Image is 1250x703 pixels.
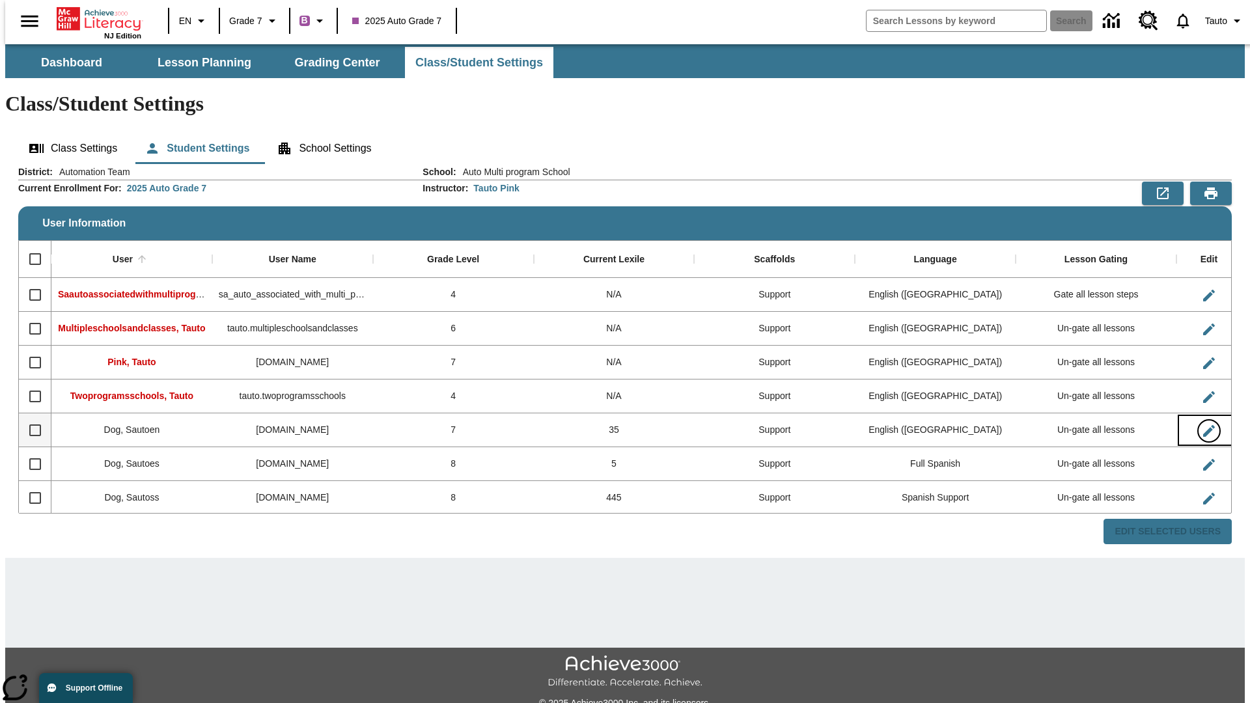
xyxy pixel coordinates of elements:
div: Language [914,254,957,266]
div: Un-gate all lessons [1016,346,1176,379]
a: Data Center [1095,3,1131,39]
button: Class/Student Settings [405,47,553,78]
div: sautoes.dog [212,447,373,481]
span: NJ Edition [104,32,141,40]
div: tauto.twoprogramsschools [212,379,373,413]
span: User Information [42,217,126,229]
div: Support [694,481,855,515]
span: B [301,12,308,29]
button: Grade: Grade 7, Select a grade [224,9,285,33]
div: 5 [534,447,695,481]
button: Dashboard [7,47,137,78]
span: Auto Multi program School [456,165,570,178]
h1: Class/Student Settings [5,92,1245,116]
button: Student Settings [134,133,260,164]
span: Automation Team [53,165,130,178]
div: Support [694,447,855,481]
div: tauto.multipleschoolsandclasses [212,312,373,346]
div: Un-gate all lessons [1016,312,1176,346]
span: Grading Center [294,55,380,70]
div: Lesson Gating [1064,254,1128,266]
div: Gate all lesson steps [1016,278,1176,312]
div: Scaffolds [754,254,795,266]
button: Edit User [1196,486,1222,512]
div: 4 [373,278,534,312]
div: 8 [373,481,534,515]
div: 7 [373,413,534,447]
span: Dog, Sautoen [104,424,160,435]
span: Dog, Sautoes [104,458,160,469]
div: sa_auto_associated_with_multi_program_classes [212,278,373,312]
span: Pink, Tauto [107,357,156,367]
div: Un-gate all lessons [1016,481,1176,515]
div: 7 [373,346,534,379]
div: Support [694,346,855,379]
h2: Current Enrollment For : [18,183,122,194]
h2: School : [423,167,456,178]
div: Un-gate all lessons [1016,379,1176,413]
span: Tauto [1205,14,1227,28]
div: Support [694,379,855,413]
button: Profile/Settings [1200,9,1250,33]
h2: Instructor : [423,183,468,194]
h2: District : [18,167,53,178]
button: Edit User [1196,418,1222,444]
button: Open side menu [10,2,49,40]
div: User [113,254,133,266]
span: Dog, Sautoss [104,492,159,503]
div: N/A [534,278,695,312]
div: 6 [373,312,534,346]
div: Support [694,278,855,312]
span: Dashboard [41,55,102,70]
span: Saautoassociatedwithmultiprogr, Saautoassociatedwithmultiprogr [58,289,345,299]
div: SubNavbar [5,47,555,78]
a: Resource Center, Will open in new tab [1131,3,1166,38]
span: 2025 Auto Grade 7 [352,14,442,28]
button: Class Settings [18,133,128,164]
div: Spanish Support [855,481,1016,515]
div: Home [57,5,141,40]
button: School Settings [266,133,382,164]
div: English (US) [855,413,1016,447]
div: Un-gate all lessons [1016,447,1176,481]
span: Grade 7 [229,14,262,28]
div: Un-gate all lessons [1016,413,1176,447]
div: Support [694,413,855,447]
div: Current Lexile [583,254,645,266]
div: Full Spanish [855,447,1016,481]
button: Print Preview [1190,182,1232,205]
div: 8 [373,447,534,481]
span: Support Offline [66,683,122,693]
button: Grading Center [272,47,402,78]
div: N/A [534,379,695,413]
button: Edit User [1196,283,1222,309]
div: User Name [269,254,316,266]
div: Class/Student Settings [18,133,1232,164]
div: 35 [534,413,695,447]
input: search field [867,10,1046,31]
span: Lesson Planning [158,55,251,70]
div: User Information [18,165,1232,545]
div: sautoen.dog [212,413,373,447]
span: EN [179,14,191,28]
button: Language: EN, Select a language [173,9,215,33]
div: SubNavbar [5,44,1245,78]
button: Edit User [1196,384,1222,410]
button: Edit User [1196,316,1222,342]
div: sautoss.dog [212,481,373,515]
div: English (US) [855,312,1016,346]
span: Class/Student Settings [415,55,543,70]
button: Support Offline [39,673,133,703]
button: Lesson Planning [139,47,270,78]
div: English (US) [855,346,1016,379]
div: 2025 Auto Grade 7 [127,182,206,195]
div: English (US) [855,278,1016,312]
div: N/A [534,346,695,379]
button: Edit User [1196,452,1222,478]
div: Grade Level [427,254,479,266]
div: tauto.pink [212,346,373,379]
button: Boost Class color is purple. Change class color [294,9,333,33]
span: Twoprogramsschools, Tauto [70,391,193,401]
button: Edit User [1196,350,1222,376]
div: Edit [1201,254,1217,266]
